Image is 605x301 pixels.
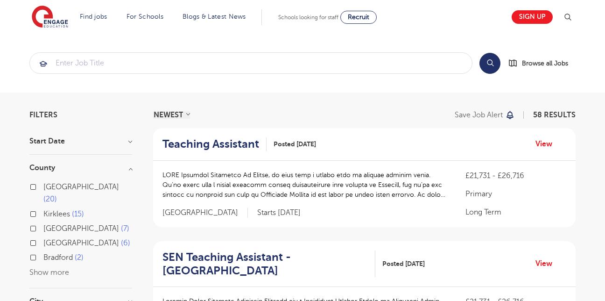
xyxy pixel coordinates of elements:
[465,207,566,218] p: Long Term
[121,239,130,247] span: 6
[29,268,69,277] button: Show more
[162,137,267,151] a: Teaching Assistant
[29,137,132,145] h3: Start Date
[522,58,568,69] span: Browse all Jobs
[533,111,576,119] span: 58 RESULTS
[512,10,553,24] a: Sign up
[455,111,503,119] p: Save job alert
[72,210,84,218] span: 15
[43,210,49,216] input: Kirklees 15
[465,188,566,200] p: Primary
[257,208,301,218] p: Starts [DATE]
[43,239,49,245] input: [GEOGRAPHIC_DATA] 6
[348,14,369,21] span: Recruit
[162,137,259,151] h2: Teaching Assistant
[43,239,119,247] span: [GEOGRAPHIC_DATA]
[508,58,576,69] a: Browse all Jobs
[43,183,119,191] span: [GEOGRAPHIC_DATA]
[465,170,566,181] p: £21,731 - £26,716
[183,13,246,20] a: Blogs & Latest News
[43,224,49,230] input: [GEOGRAPHIC_DATA] 7
[162,208,248,218] span: [GEOGRAPHIC_DATA]
[43,195,57,203] span: 20
[43,253,73,262] span: Bradford
[43,183,49,189] input: [GEOGRAPHIC_DATA] 20
[29,164,132,172] h3: County
[32,6,68,29] img: Engage Education
[29,111,57,119] span: Filters
[162,170,447,200] p: LORE Ipsumdol Sitametco Ad Elitse, do eius temp i utlabo etdo ma aliquae adminim venia. Qu’no exe...
[162,251,375,278] a: SEN Teaching Assistant - [GEOGRAPHIC_DATA]
[121,224,129,233] span: 7
[535,258,559,270] a: View
[43,210,70,218] span: Kirklees
[278,14,338,21] span: Schools looking for staff
[43,224,119,233] span: [GEOGRAPHIC_DATA]
[479,53,500,74] button: Search
[162,251,368,278] h2: SEN Teaching Assistant - [GEOGRAPHIC_DATA]
[30,53,472,73] input: Submit
[455,111,515,119] button: Save job alert
[127,13,163,20] a: For Schools
[340,11,377,24] a: Recruit
[80,13,107,20] a: Find jobs
[382,259,425,269] span: Posted [DATE]
[43,253,49,259] input: Bradford 2
[29,52,472,74] div: Submit
[274,139,316,149] span: Posted [DATE]
[535,138,559,150] a: View
[75,253,84,262] span: 2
